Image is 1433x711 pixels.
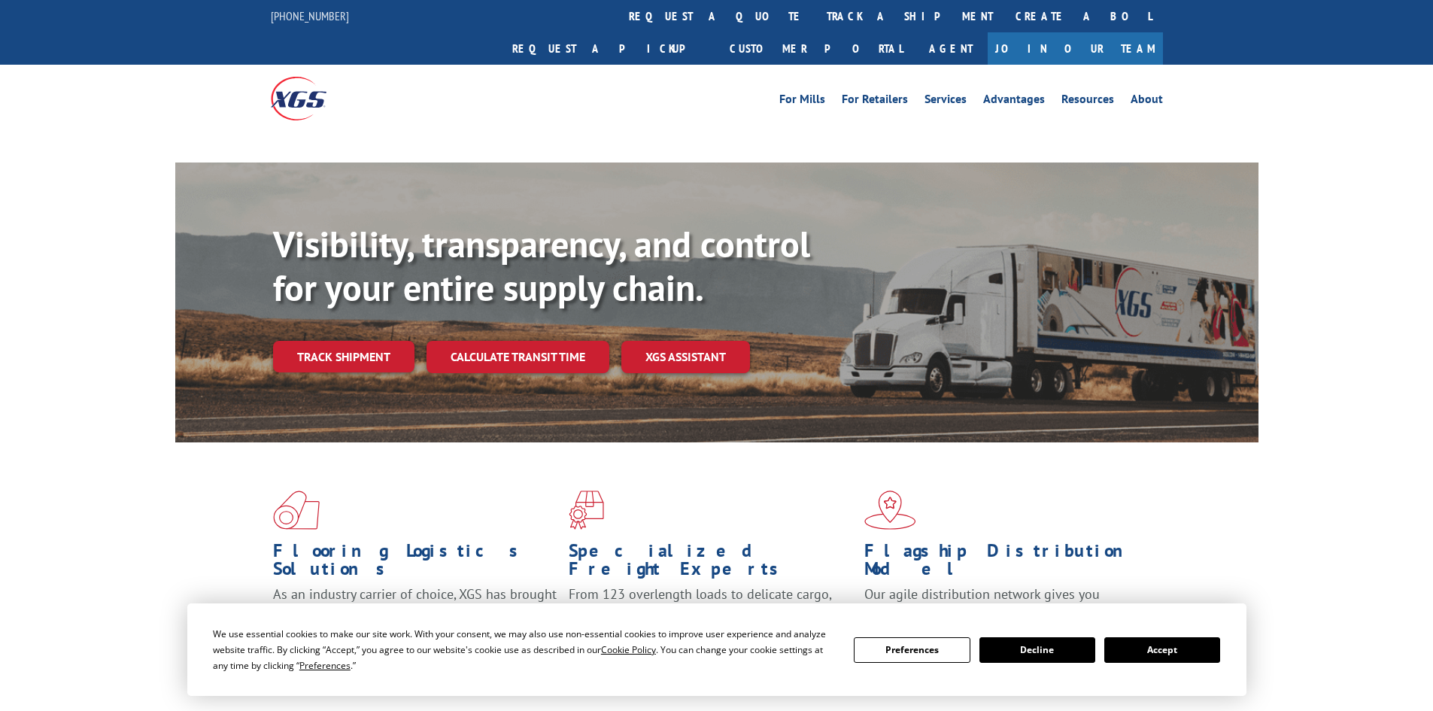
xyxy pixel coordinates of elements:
img: xgs-icon-total-supply-chain-intelligence-red [273,491,320,530]
b: Visibility, transparency, and control for your entire supply chain. [273,220,810,311]
img: xgs-icon-focused-on-flooring-red [569,491,604,530]
span: Our agile distribution network gives you nationwide inventory management on demand. [864,585,1141,621]
a: Request a pickup [501,32,718,65]
a: Advantages [983,93,1045,110]
h1: Flagship Distribution Model [864,542,1149,585]
a: Track shipment [273,341,414,372]
button: Decline [979,637,1095,663]
a: For Retailers [842,93,908,110]
div: We use essential cookies to make our site work. With your consent, we may also use non-essential ... [213,626,836,673]
a: Join Our Team [988,32,1163,65]
button: Accept [1104,637,1220,663]
a: Resources [1061,93,1114,110]
span: Cookie Policy [601,643,656,656]
a: Services [924,93,967,110]
p: From 123 overlength loads to delicate cargo, our experienced staff knows the best way to move you... [569,585,853,652]
button: Preferences [854,637,970,663]
span: Preferences [299,659,351,672]
div: Cookie Consent Prompt [187,603,1246,696]
a: For Mills [779,93,825,110]
a: XGS ASSISTANT [621,341,750,373]
a: [PHONE_NUMBER] [271,8,349,23]
img: xgs-icon-flagship-distribution-model-red [864,491,916,530]
a: Calculate transit time [427,341,609,373]
a: Customer Portal [718,32,914,65]
span: As an industry carrier of choice, XGS has brought innovation and dedication to flooring logistics... [273,585,557,639]
h1: Flooring Logistics Solutions [273,542,557,585]
a: About [1131,93,1163,110]
a: Agent [914,32,988,65]
h1: Specialized Freight Experts [569,542,853,585]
